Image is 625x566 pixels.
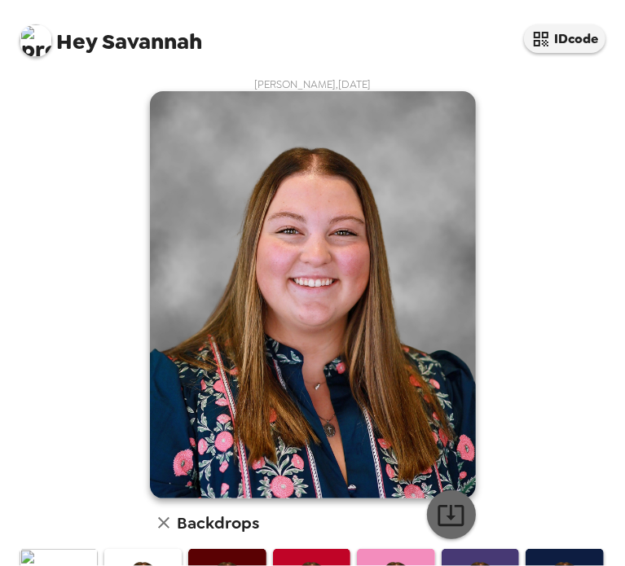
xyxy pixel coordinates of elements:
span: Savannah [20,16,202,53]
button: IDcode [524,24,605,53]
img: user [150,91,476,498]
span: [PERSON_NAME] , [DATE] [254,77,371,91]
h6: Backdrops [178,510,260,536]
img: profile pic [20,24,52,57]
span: Hey [56,27,97,56]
